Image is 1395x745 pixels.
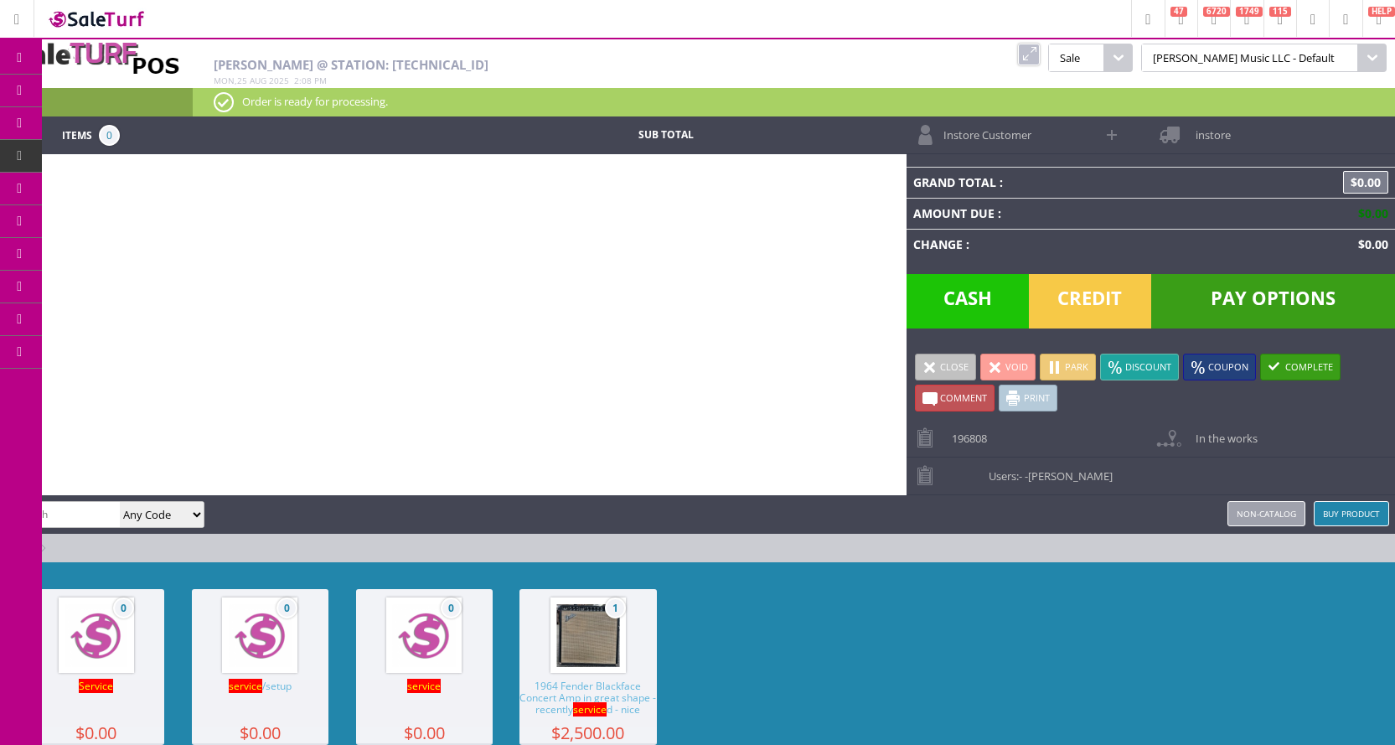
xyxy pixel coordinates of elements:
[214,75,327,86] span: , :
[573,702,607,717] span: service
[1048,44,1103,72] span: Sale
[935,116,1031,142] span: Instore Customer
[229,679,262,693] span: service
[62,125,92,143] span: Items
[907,198,1210,229] td: Amount Due :
[269,75,289,86] span: 2025
[915,354,976,380] a: Close
[943,420,987,446] span: 196808
[294,75,299,86] span: 2
[441,598,462,618] span: 0
[314,75,327,86] span: pm
[276,598,297,618] span: 0
[999,385,1057,411] a: Print
[1351,236,1388,252] span: $0.00
[519,727,656,739] span: $2,500.00
[544,125,788,146] td: Sub Total
[605,598,626,618] span: 1
[1314,501,1389,526] a: Buy Product
[407,679,441,693] span: service
[907,167,1210,198] td: Grand Total :
[79,679,113,693] span: Service
[980,458,1113,484] span: Users:
[1183,354,1256,380] a: Coupon
[1343,171,1388,194] span: $0.00
[1269,7,1291,17] span: 115
[1151,274,1395,329] span: Pay Options
[1141,44,1358,72] span: [PERSON_NAME] Music LLC - Default
[356,727,493,739] span: $0.00
[519,680,656,727] span: 1964 Fender Blackface Concert Amp in great shape - recently d - nice
[1260,354,1341,380] a: Complete
[1187,420,1258,446] span: In the works
[237,75,247,86] span: 25
[214,75,235,86] span: Mon
[1187,116,1231,142] span: instore
[907,229,1210,260] td: Change :
[1227,501,1305,526] a: Non-catalog
[7,502,120,526] input: Search
[47,8,147,30] img: SaleTurf
[1368,7,1395,17] span: HELP
[940,391,987,404] span: Comment
[1351,205,1388,221] span: $0.00
[99,125,120,146] span: 0
[1019,468,1022,484] span: -
[250,75,266,86] span: Aug
[1029,274,1151,329] span: Credit
[192,680,328,727] span: /setup
[302,75,312,86] span: 08
[1236,7,1263,17] span: 1749
[214,92,1374,111] p: Order is ready for processing.
[192,727,328,739] span: $0.00
[980,354,1036,380] a: Void
[113,598,134,618] span: 0
[1100,354,1179,380] a: Discount
[907,274,1029,329] span: Cash
[1170,7,1187,17] span: 47
[28,727,164,739] span: $0.00
[1203,7,1230,17] span: 6720
[1025,468,1113,484] span: -[PERSON_NAME]
[214,58,912,72] h2: [PERSON_NAME] @ Station: [TECHNICAL_ID]
[1040,354,1096,380] a: Park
